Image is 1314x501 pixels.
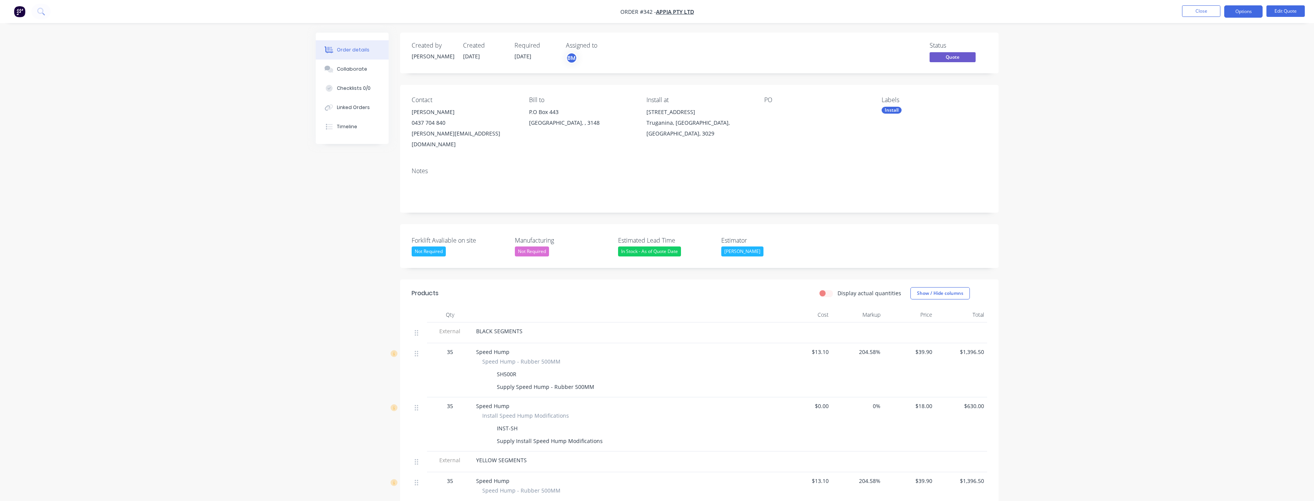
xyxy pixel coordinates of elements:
[618,246,681,256] div: In Stock - As of Quote Date
[783,477,829,485] span: $13.10
[721,236,817,245] label: Estimator
[412,96,517,104] div: Contact
[337,46,369,53] div: Order details
[316,98,389,117] button: Linked Orders
[412,107,517,117] div: [PERSON_NAME]
[935,307,987,322] div: Total
[764,96,869,104] div: PO
[780,307,832,322] div: Cost
[482,486,561,494] span: Speed Hump - Rubber 500MM
[494,381,597,392] div: Supply Speed Hump - Rubber 500MM
[835,477,880,485] span: 204.58%
[463,42,505,49] div: Created
[412,167,987,175] div: Notes
[514,42,557,49] div: Required
[620,8,656,15] span: Order #342 -
[910,287,970,299] button: Show / Hide columns
[337,123,357,130] div: Timeline
[646,117,752,139] div: Truganina, [GEOGRAPHIC_DATA], [GEOGRAPHIC_DATA], 3029
[887,477,932,485] span: $39.90
[316,117,389,136] button: Timeline
[430,327,470,335] span: External
[476,456,527,464] span: YELLOW SEGMENTS
[529,107,634,117] div: P.O Box 443
[447,402,453,410] span: 35
[430,456,470,464] span: External
[838,289,901,297] label: Display actual quantities
[882,107,902,114] div: Install
[656,8,694,15] a: Appia Pty Ltd
[412,107,517,150] div: [PERSON_NAME]0437 704 840[PERSON_NAME][EMAIL_ADDRESS][DOMAIN_NAME]
[884,307,935,322] div: Price
[938,477,984,485] span: $1,396.50
[316,60,389,79] button: Collaborate
[1224,5,1263,18] button: Options
[566,52,577,64] button: BM
[938,402,984,410] span: $630.00
[412,117,517,128] div: 0437 704 840
[1266,5,1305,17] button: Edit Quote
[337,85,371,92] div: Checklists 0/0
[783,402,829,410] span: $0.00
[427,307,473,322] div: Qty
[1182,5,1220,17] button: Close
[721,246,763,256] div: [PERSON_NAME]
[938,348,984,356] span: $1,396.50
[482,412,569,420] span: Install Speed Hump Modifications
[835,348,880,356] span: 204.58%
[412,289,439,298] div: Products
[476,477,509,484] span: Speed Hump
[783,348,829,356] span: $13.10
[618,236,714,245] label: Estimated Lead Time
[494,423,521,434] div: INST-SH
[646,107,752,139] div: [STREET_ADDRESS]Truganina, [GEOGRAPHIC_DATA], [GEOGRAPHIC_DATA], 3029
[494,435,606,446] div: Supply Install Speed Hump Modifications
[14,6,25,17] img: Factory
[887,402,932,410] span: $18.00
[476,327,523,335] span: BLACK SEGMENTS
[515,236,611,245] label: Manufacturing
[514,53,531,60] span: [DATE]
[412,128,517,150] div: [PERSON_NAME][EMAIL_ADDRESS][DOMAIN_NAME]
[412,42,454,49] div: Created by
[835,402,880,410] span: 0%
[412,236,508,245] label: Forklift Avaliable on site
[476,402,509,410] span: Speed Hump
[566,42,643,49] div: Assigned to
[529,117,634,128] div: [GEOGRAPHIC_DATA], , 3148
[529,96,634,104] div: Bill to
[515,246,549,256] div: Not Required
[882,96,987,104] div: Labels
[832,307,884,322] div: Markup
[447,477,453,485] span: 35
[316,79,389,98] button: Checklists 0/0
[316,40,389,60] button: Order details
[646,107,752,117] div: [STREET_ADDRESS]
[482,357,561,365] span: Speed Hump - Rubber 500MM
[476,348,509,355] span: Speed Hump
[930,52,976,62] span: Quote
[412,52,454,60] div: [PERSON_NAME]
[494,369,519,380] div: SH500R
[412,246,446,256] div: Not Required
[930,52,976,64] button: Quote
[463,53,480,60] span: [DATE]
[447,348,453,356] span: 35
[529,107,634,131] div: P.O Box 443[GEOGRAPHIC_DATA], , 3148
[337,66,367,73] div: Collaborate
[337,104,370,111] div: Linked Orders
[646,96,752,104] div: Install at
[887,348,932,356] span: $39.90
[930,42,987,49] div: Status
